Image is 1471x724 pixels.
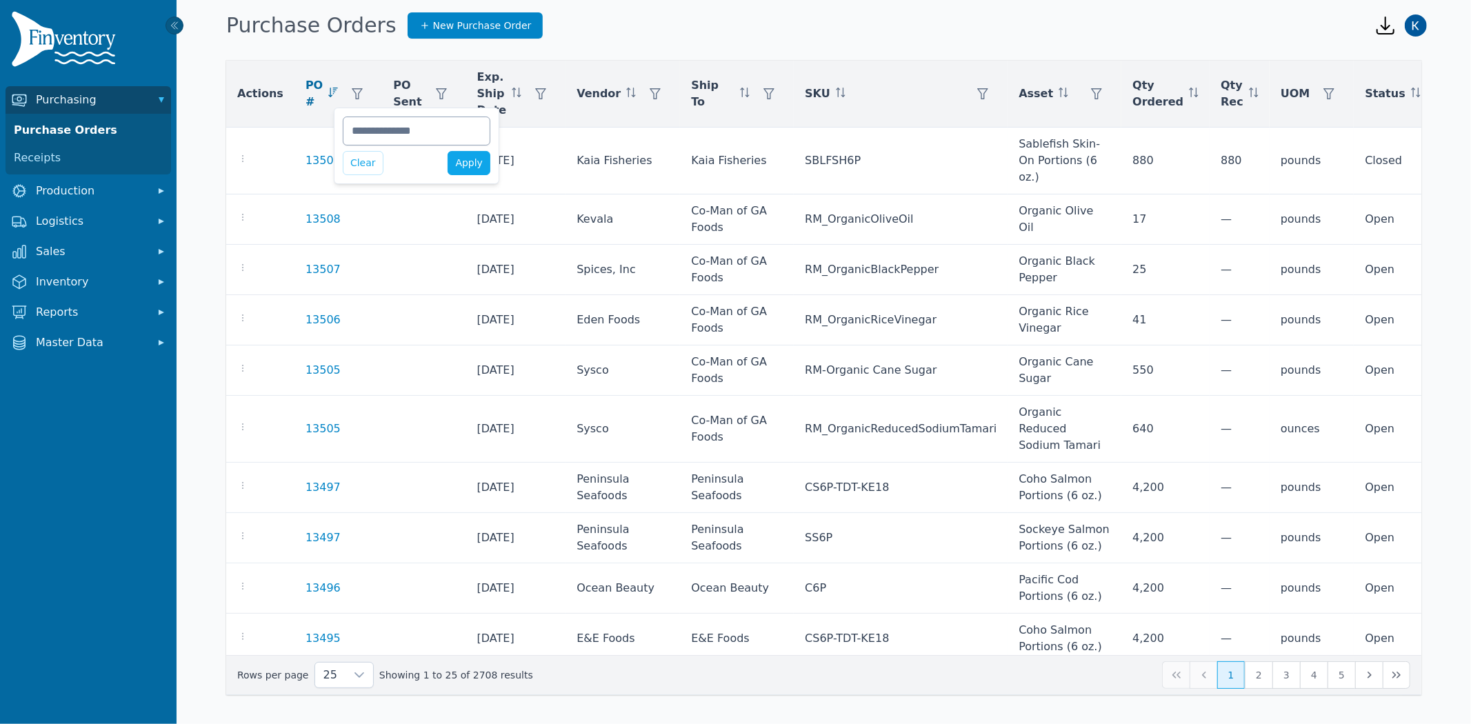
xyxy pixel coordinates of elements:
[691,77,734,110] span: Ship To
[1132,77,1183,110] span: Qty Ordered
[36,213,146,230] span: Logistics
[306,479,341,496] a: 13497
[8,117,168,144] a: Purchase Orders
[680,463,794,513] td: Peninsula Seafoods
[1121,563,1210,614] td: 4,200
[794,194,1008,245] td: RM_OrganicOliveOil
[466,128,566,194] td: [DATE]
[1121,128,1210,194] td: 880
[1354,396,1465,463] td: Open
[315,663,346,687] span: Rows per page
[466,563,566,614] td: [DATE]
[11,11,121,72] img: Finventory
[1300,661,1328,689] button: Page 4
[1281,86,1310,102] span: UOM
[1008,345,1121,396] td: Organic Cane Sugar
[794,563,1008,614] td: C6P
[306,77,323,110] span: PO #
[1121,345,1210,396] td: 550
[1008,295,1121,345] td: Organic Rice Vinegar
[1210,194,1270,245] td: —
[1355,661,1383,689] button: Next Page
[6,238,171,265] button: Sales
[466,463,566,513] td: [DATE]
[1270,345,1354,396] td: pounds
[566,396,680,463] td: Sysco
[1008,396,1121,463] td: Organic Reduced Sodium Tamari
[1008,128,1121,194] td: Sablefish Skin-On Portions (6 oz.)
[1354,194,1465,245] td: Open
[306,530,341,546] a: 13497
[566,463,680,513] td: Peninsula Seafoods
[1008,194,1121,245] td: Organic Olive Oil
[448,151,490,175] button: Apply
[566,513,680,563] td: Peninsula Seafoods
[566,128,680,194] td: Kaia Fisheries
[566,194,680,245] td: Kevala
[6,208,171,235] button: Logistics
[794,295,1008,345] td: RM_OrganicRiceVinegar
[1121,513,1210,563] td: 4,200
[306,362,341,379] a: 13505
[794,128,1008,194] td: SBLFSH6P
[8,144,168,172] a: Receipts
[1354,614,1465,664] td: Open
[566,614,680,664] td: E&E Foods
[1121,614,1210,664] td: 4,200
[1008,614,1121,664] td: Coho Salmon Portions (6 oz.)
[1210,614,1270,664] td: —
[680,614,794,664] td: E&E Foods
[1217,661,1245,689] button: Page 1
[6,177,171,205] button: Production
[794,396,1008,463] td: RM_OrganicReducedSodiumTamari
[1405,14,1427,37] img: Kathleen Gray
[306,211,341,228] a: 13508
[36,274,146,290] span: Inventory
[1008,245,1121,295] td: Organic Black Pepper
[36,92,146,108] span: Purchasing
[36,304,146,321] span: Reports
[1270,563,1354,614] td: pounds
[1270,614,1354,664] td: pounds
[680,128,794,194] td: Kaia Fisheries
[566,563,680,614] td: Ocean Beauty
[794,463,1008,513] td: CS6P-TDT-KE18
[1221,77,1243,110] span: Qty Rec
[343,151,383,175] button: Clear
[226,13,397,38] h1: Purchase Orders
[306,421,341,437] a: 13505
[1270,245,1354,295] td: pounds
[1210,396,1270,463] td: —
[566,245,680,295] td: Spices, Inc
[306,580,341,596] a: 13496
[6,268,171,296] button: Inventory
[1121,463,1210,513] td: 4,200
[1354,513,1465,563] td: Open
[680,245,794,295] td: Co-Man of GA Foods
[1270,513,1354,563] td: pounds
[1354,295,1465,345] td: Open
[393,77,421,110] span: PO Sent
[1270,396,1354,463] td: ounces
[1270,194,1354,245] td: pounds
[1270,463,1354,513] td: pounds
[466,345,566,396] td: [DATE]
[566,345,680,396] td: Sysco
[1354,563,1465,614] td: Open
[1210,513,1270,563] td: —
[466,194,566,245] td: [DATE]
[455,156,483,170] span: Apply
[1019,86,1053,102] span: Asset
[680,194,794,245] td: Co-Man of GA Foods
[477,69,507,119] span: Exp. Ship Date
[680,396,794,463] td: Co-Man of GA Foods
[805,86,830,102] span: SKU
[1121,396,1210,463] td: 640
[306,261,341,278] a: 13507
[794,614,1008,664] td: CS6P-TDT-KE18
[577,86,621,102] span: Vendor
[466,295,566,345] td: [DATE]
[680,345,794,396] td: Co-Man of GA Foods
[680,563,794,614] td: Ocean Beauty
[1328,661,1355,689] button: Page 5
